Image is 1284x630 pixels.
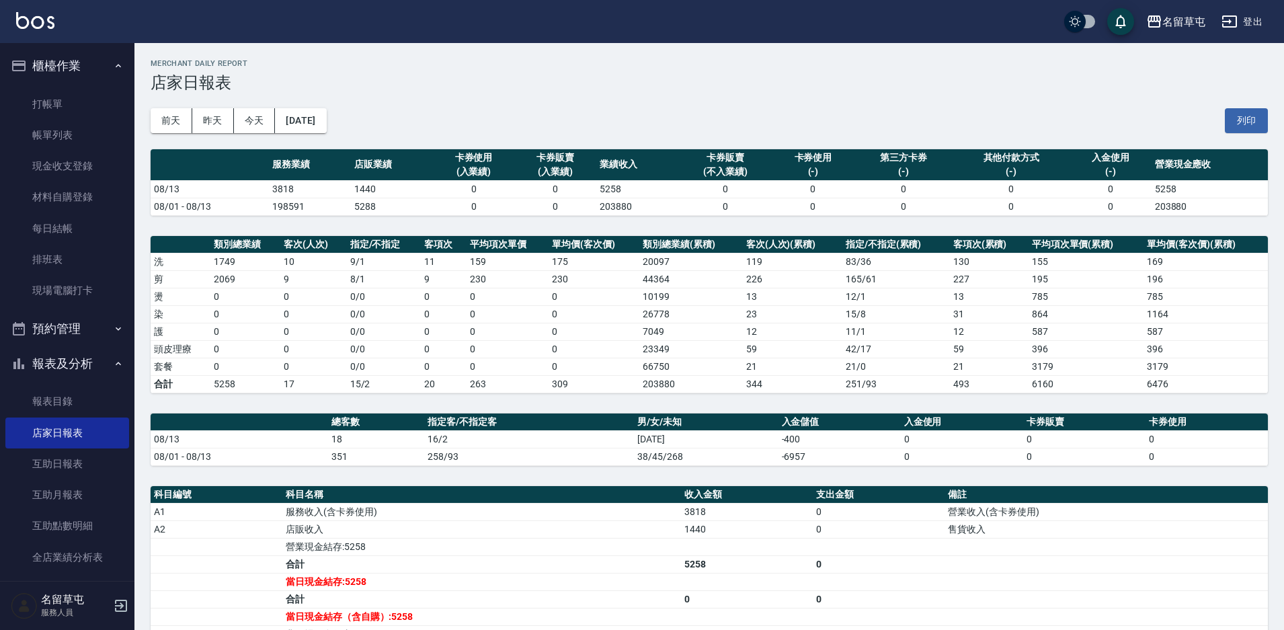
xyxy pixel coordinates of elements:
td: 洗 [151,253,210,270]
div: 卡券使用 [776,151,851,165]
td: 0 [772,180,854,198]
th: 卡券使用 [1146,414,1268,431]
div: (不入業績) [682,165,769,179]
table: a dense table [151,236,1268,393]
a: 排班表 [5,244,129,275]
td: 0 [421,305,467,323]
th: 客次(人次) [280,236,347,253]
td: 燙 [151,288,210,305]
th: 科目名稱 [282,486,681,504]
th: 店販業績 [351,149,433,181]
button: 昨天 [192,108,234,133]
td: 20 [421,375,467,393]
a: 現金收支登錄 [5,151,129,182]
td: 5258 [1152,180,1268,198]
td: 0 [901,448,1023,465]
td: 5258 [210,375,280,393]
th: 單均價(客次價) [549,236,639,253]
td: 309 [549,375,639,393]
td: 0 [854,180,953,198]
td: 0 [813,555,945,573]
div: 其他付款方式 [957,151,1066,165]
td: 0 [813,503,945,520]
img: Person [11,592,38,619]
td: 1749 [210,253,280,270]
td: 0 [467,358,549,375]
td: 15 / 8 [842,305,950,323]
td: 351 [328,448,424,465]
td: 864 [1029,305,1144,323]
td: 0 [813,520,945,538]
td: 0 [210,323,280,340]
td: 6160 [1029,375,1144,393]
table: a dense table [151,149,1268,216]
td: 0 [421,340,467,358]
td: 12 [950,323,1029,340]
td: 0 [1070,180,1152,198]
td: 0 [421,358,467,375]
div: 卡券販賣 [682,151,769,165]
th: 類別總業績 [210,236,280,253]
td: 66750 [639,358,742,375]
td: 08/13 [151,430,328,448]
td: 0 [953,198,1070,215]
th: 客項次(累積) [950,236,1029,253]
table: a dense table [151,414,1268,466]
th: 備註 [945,486,1268,504]
button: save [1107,8,1134,35]
td: 0 [514,180,596,198]
td: 0 [549,340,639,358]
td: 5258 [681,555,813,573]
td: 203880 [596,198,678,215]
button: 登出 [1216,9,1268,34]
td: 12 [743,323,842,340]
td: 3179 [1029,358,1144,375]
td: 當日現金結存:5258 [282,573,681,590]
td: 251/93 [842,375,950,393]
img: Logo [16,12,54,29]
td: 10 [280,253,347,270]
td: 8 / 1 [347,270,422,288]
th: 指定客/不指定客 [424,414,634,431]
td: 230 [467,270,549,288]
button: 報表及分析 [5,346,129,381]
td: 0 [467,340,549,358]
td: 165 / 61 [842,270,950,288]
td: 230 [549,270,639,288]
td: 31 [950,305,1029,323]
td: 196 [1143,270,1268,288]
td: 44364 [639,270,742,288]
a: 互助點數明細 [5,510,129,541]
td: 169 [1143,253,1268,270]
th: 客次(人次)(累積) [743,236,842,253]
th: 男/女/未知 [634,414,778,431]
td: 59 [950,340,1029,358]
a: 營業統計分析表 [5,573,129,604]
td: 0 [467,305,549,323]
td: 344 [743,375,842,393]
div: 卡券使用 [436,151,512,165]
td: 店販收入 [282,520,681,538]
td: 服務收入(含卡券使用) [282,503,681,520]
a: 店家日報表 [5,418,129,448]
td: 20097 [639,253,742,270]
td: -400 [778,430,901,448]
td: A1 [151,503,282,520]
td: 119 [743,253,842,270]
td: 587 [1029,323,1144,340]
td: 13 [950,288,1029,305]
td: 18 [328,430,424,448]
div: (-) [857,165,949,179]
td: 175 [549,253,639,270]
td: 0 [1070,198,1152,215]
td: 0 [514,198,596,215]
td: 0 [901,430,1023,448]
th: 入金使用 [901,414,1023,431]
td: 38/45/268 [634,448,778,465]
td: 0 [421,288,467,305]
div: (-) [957,165,1066,179]
td: 0 / 0 [347,358,422,375]
td: 130 [950,253,1029,270]
td: 3818 [681,503,813,520]
div: (入業績) [518,165,593,179]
